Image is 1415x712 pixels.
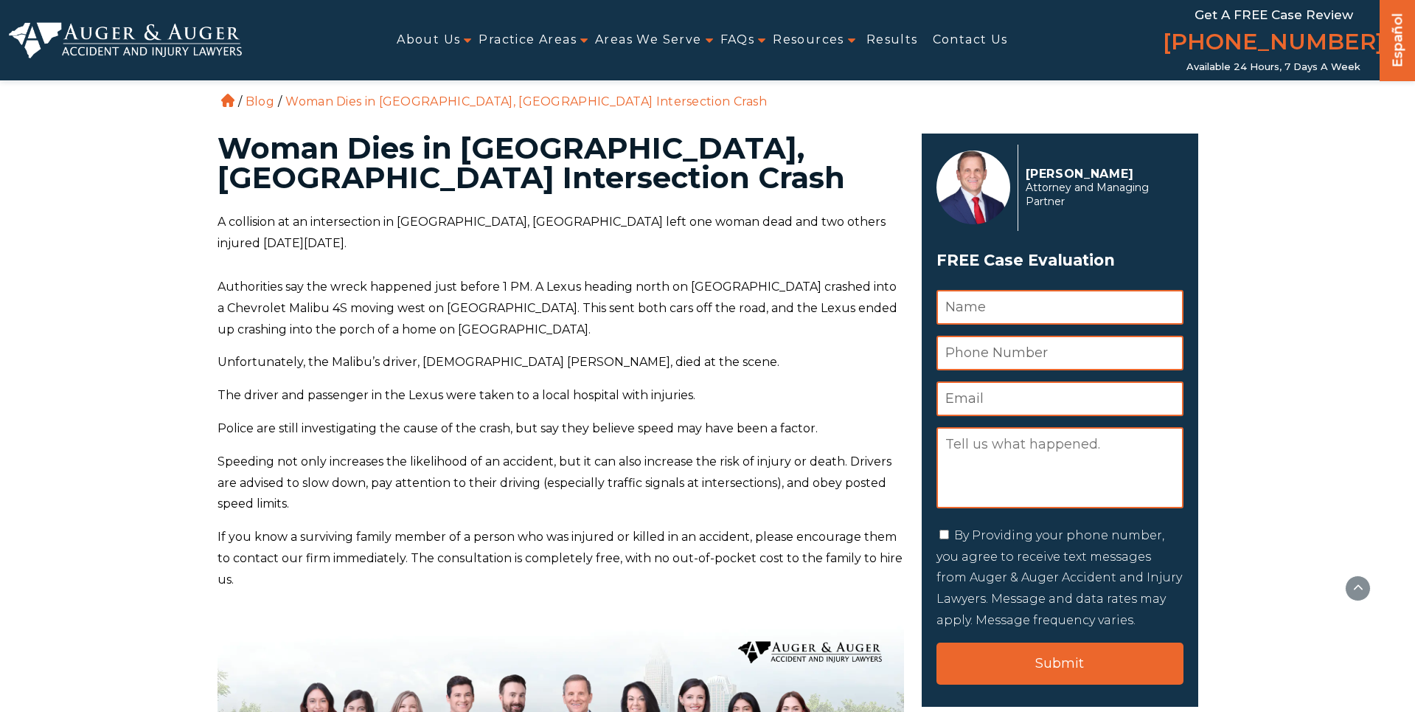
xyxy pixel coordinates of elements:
[933,24,1008,57] a: Contact Us
[218,212,904,255] p: A collision at an intersection in [GEOGRAPHIC_DATA], [GEOGRAPHIC_DATA] left one woman dead and tw...
[218,134,904,193] h1: Woman Dies in [GEOGRAPHIC_DATA], [GEOGRAPHIC_DATA] Intersection Crash
[936,643,1183,685] input: Submit
[9,22,242,58] img: Auger & Auger Accident and Injury Lawyers Logo
[282,94,771,108] li: Woman Dies in [GEOGRAPHIC_DATA], [GEOGRAPHIC_DATA] Intersection Crash
[1186,61,1360,73] span: Available 24 Hours, 7 Days a Week
[246,94,274,108] a: Blog
[936,246,1183,274] h3: FREE Case Evaluation
[936,290,1183,325] input: Name
[1026,167,1175,181] p: [PERSON_NAME]
[936,336,1183,370] input: Phone Number
[773,24,844,57] a: Resources
[397,24,460,57] a: About Us
[936,151,1010,224] img: Herbert Auger
[221,94,234,107] a: Home
[1026,181,1175,209] span: Attorney and Managing Partner
[218,527,904,590] p: If you know a surviving family member of a person who was injured or killed in an accident, pleas...
[1195,7,1353,22] span: Get a FREE Case Review
[218,277,904,340] p: Authorities say the wreck happened just before 1 PM. A Lexus heading north on [GEOGRAPHIC_DATA] c...
[218,452,904,515] p: Speeding not only increases the likelihood of an accident, but it can also increase the risk of i...
[479,24,577,57] a: Practice Areas
[218,352,904,373] p: Unfortunately, the Malibu’s driver, [DEMOGRAPHIC_DATA] [PERSON_NAME], died at the scene.
[1345,576,1371,601] button: scroll to up
[866,24,918,57] a: Results
[936,528,1182,627] label: By Providing your phone number, you agree to receive text messages from Auger & Auger Accident an...
[720,24,755,57] a: FAQs
[1163,26,1384,61] a: [PHONE_NUMBER]
[218,385,904,407] p: The driver and passenger in the Lexus were taken to a local hospital with injuries.
[936,381,1183,416] input: Email
[218,418,904,440] p: Police are still investigating the cause of the crash, but say they believe speed may have been a...
[595,24,702,57] a: Areas We Serve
